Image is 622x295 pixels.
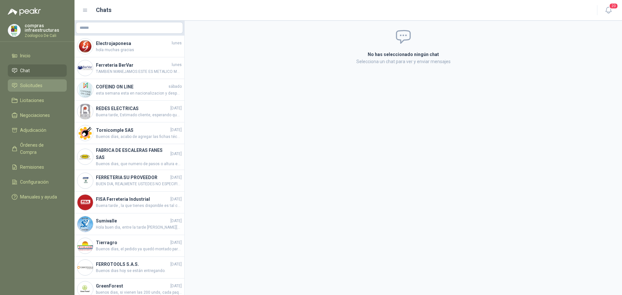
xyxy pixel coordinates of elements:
[96,224,182,231] span: Hola buen dia, entre la tarde [PERSON_NAME][DATE] y el dia de [DATE] te debe estar llegando.
[8,109,67,121] a: Negociaciones
[96,217,169,224] h4: Sumivalle
[96,147,169,161] h4: FABRICA DE ESCALERAS FANES SAS
[609,3,618,9] span: 20
[77,104,93,119] img: Company Logo
[8,94,67,107] a: Licitaciones
[96,203,182,209] span: Buena tarde , la que tienes disponible es tal cual la que tengo en la foto?
[96,174,169,181] h4: FERRETERIA SU PROVEEDOR
[96,246,182,252] span: Buenos días, el pedido ya quedó montado para entrega en la portería principal a nombre de [PERSON...
[170,196,182,202] span: [DATE]
[8,176,67,188] a: Configuración
[20,193,57,200] span: Manuales y ayuda
[96,181,182,187] span: BUEN DIA, REALMENTE USTEDES NO ESPECIFICAN SI QUIEREN REDONDA O CUADRADA, YO LES COTICE CUADRADA
[8,24,20,37] img: Company Logo
[96,62,170,69] h4: Ferreteria BerVar
[603,5,614,16] button: 20
[170,105,182,111] span: [DATE]
[77,238,93,254] img: Company Logo
[77,216,93,232] img: Company Logo
[170,218,182,224] span: [DATE]
[8,124,67,136] a: Adjudicación
[96,134,182,140] span: Buenos días, acabo de agregar las fichas técnicas. de ambos mosquetones, son exactamente los mismos.
[77,82,93,97] img: Company Logo
[25,23,67,32] p: compras infraestructuras
[75,101,184,122] a: Company LogoREDES ELECTRICAS[DATE]Buena tarde, Estimado cliente, esperando que se encuentre bien,...
[170,127,182,133] span: [DATE]
[170,175,182,181] span: [DATE]
[75,144,184,170] a: Company LogoFABRICA DE ESCALERAS FANES SAS[DATE]Buenos dias, que numero de pasos o altura es la e...
[20,164,44,171] span: Remisiones
[96,261,169,268] h4: FERROTOOLS S.A.S.
[77,125,93,141] img: Company Logo
[75,257,184,278] a: Company LogoFERROTOOLS S.A.S.[DATE]Buenos dias hoy se están entregando.
[8,191,67,203] a: Manuales y ayuda
[77,173,93,188] img: Company Logo
[96,83,167,90] h4: COFEIND ON LINE
[8,64,67,77] a: Chat
[8,161,67,173] a: Remisiones
[77,149,93,165] img: Company Logo
[75,213,184,235] a: Company LogoSumivalle[DATE]Hola buen dia, entre la tarde [PERSON_NAME][DATE] y el dia de [DATE] t...
[77,195,93,210] img: Company Logo
[8,79,67,92] a: Solicitudes
[75,36,184,57] a: Company LogoElectrojaponesaluneshola muchas gracias
[75,170,184,192] a: Company LogoFERRETERIA SU PROVEEDOR[DATE]BUEN DIA, REALMENTE USTEDES NO ESPECIFICAN SI QUIEREN RE...
[290,51,516,58] h2: No has seleccionado ningún chat
[96,239,169,246] h4: Tierragro
[20,127,46,134] span: Adjudicación
[96,268,182,274] span: Buenos dias hoy se están entregando.
[8,139,67,158] a: Órdenes de Compra
[20,178,49,186] span: Configuración
[77,260,93,275] img: Company Logo
[25,34,67,38] p: Zoologico De Cali
[20,82,42,89] span: Solicitudes
[172,62,182,68] span: lunes
[20,67,30,74] span: Chat
[75,79,184,101] a: Company LogoCOFEIND ON LINEsábadoesta semana esta en nacionalizacion y despacho. por agotamiento ...
[20,112,50,119] span: Negociaciones
[172,40,182,46] span: lunes
[170,261,182,267] span: [DATE]
[168,84,182,90] span: sábado
[170,283,182,289] span: [DATE]
[290,58,516,65] p: Selecciona un chat para ver y enviar mensajes
[20,52,30,59] span: Inicio
[96,127,169,134] h4: Tornicomple SAS
[8,8,41,16] img: Logo peakr
[96,161,182,167] span: Buenos dias, que numero de pasos o altura es la escalera, material y tipo de trabajo que realizan...
[96,105,169,112] h4: REDES ELECTRICAS
[77,60,93,76] img: Company Logo
[8,50,67,62] a: Inicio
[20,142,61,156] span: Órdenes de Compra
[96,47,182,53] span: hola muchas gracias
[170,151,182,157] span: [DATE]
[96,196,169,203] h4: FISA Ferreteria Industrial
[75,57,184,79] a: Company LogoFerreteria BerVarlunesTAMBIEN MANEJAMOS ESTE ES METALICO MUY BUENO CON TODO GUSTO FER...
[75,235,184,257] a: Company LogoTierragro[DATE]Buenos días, el pedido ya quedó montado para entrega en la portería pr...
[96,282,169,289] h4: GreenForest
[20,97,44,104] span: Licitaciones
[96,40,170,47] h4: Electrojaponesa
[170,240,182,246] span: [DATE]
[75,192,184,213] a: Company LogoFISA Ferreteria Industrial[DATE]Buena tarde , la que tienes disponible es tal cual la...
[75,122,184,144] a: Company LogoTornicomple SAS[DATE]Buenos días, acabo de agregar las fichas técnicas. de ambos mosq...
[96,6,111,15] h1: Chats
[96,112,182,118] span: Buena tarde, Estimado cliente, esperando que se encuentre bien, los amarres que distribuimos solo...
[77,39,93,54] img: Company Logo
[96,90,182,96] span: esta semana esta en nacionalizacion y despacho. por agotamiento del inventario disponible.
[96,69,182,75] span: TAMBIEN MANEJAMOS ESTE ES METALICO MUY BUENO CON TODO GUSTO FERRETERIA BERVAR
